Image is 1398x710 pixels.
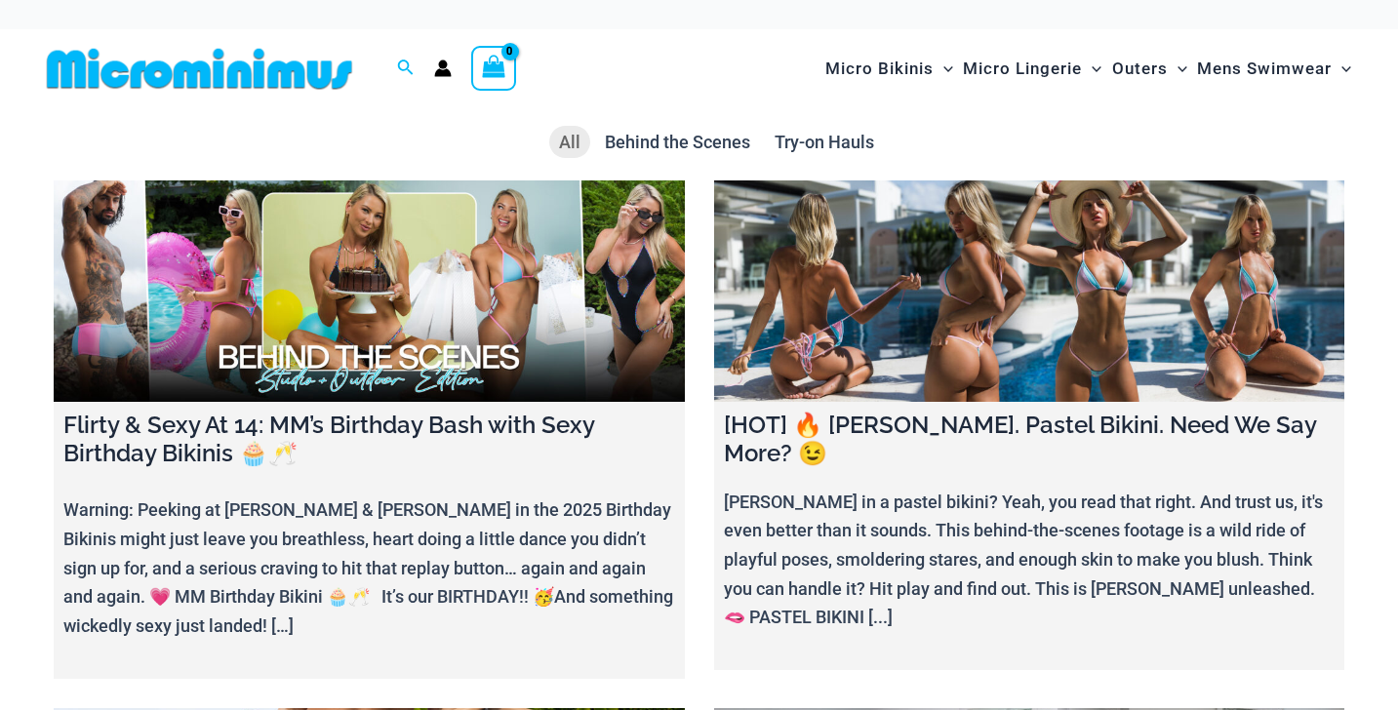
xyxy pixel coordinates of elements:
nav: Site Navigation [818,36,1359,101]
span: Try-on Hauls [775,132,874,152]
span: Menu Toggle [1332,44,1351,94]
p: [PERSON_NAME] in a pastel bikini? Yeah, you read that right. And trust us, it's even better than ... [724,488,1336,633]
a: Micro BikinisMenu ToggleMenu Toggle [820,39,958,99]
a: Search icon link [397,57,415,81]
span: Menu Toggle [1168,44,1187,94]
a: Flirty & Sexy At 14: MM’s Birthday Bash with Sexy Birthday Bikinis 🧁🥂 [54,180,685,402]
img: MM SHOP LOGO FLAT [39,47,360,91]
span: Menu Toggle [934,44,953,94]
a: [HOT] 🔥 Olivia. Pastel Bikini. Need We Say More? 😉 [714,180,1345,402]
a: Mens SwimwearMenu ToggleMenu Toggle [1192,39,1356,99]
span: Micro Bikinis [825,44,934,94]
span: Menu Toggle [1082,44,1101,94]
a: Micro LingerieMenu ToggleMenu Toggle [958,39,1106,99]
h4: Flirty & Sexy At 14: MM’s Birthday Bash with Sexy Birthday Bikinis 🧁🥂 [63,412,675,468]
span: Mens Swimwear [1197,44,1332,94]
span: Outers [1112,44,1168,94]
span: Behind the Scenes [605,132,750,152]
span: All [559,132,580,152]
p: Warning: Peeking at [PERSON_NAME] & [PERSON_NAME] in the 2025 Birthday Bikinis might just leave y... [63,495,675,641]
a: OutersMenu ToggleMenu Toggle [1107,39,1192,99]
h4: [HOT] 🔥 [PERSON_NAME]. Pastel Bikini. Need We Say More? 😉 [724,412,1336,468]
a: View Shopping Cart, empty [471,46,516,91]
a: Account icon link [434,59,452,77]
span: Micro Lingerie [963,44,1082,94]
